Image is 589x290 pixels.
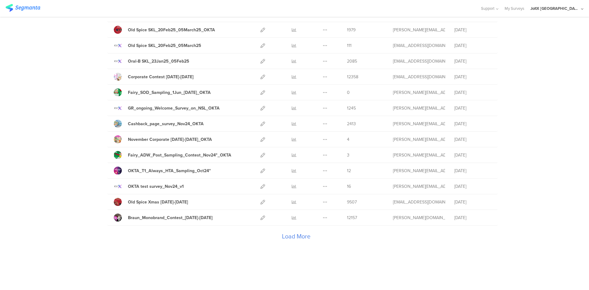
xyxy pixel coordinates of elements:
[347,168,351,174] span: 12
[114,198,188,206] a: Old Spice Xmas [DATE]-[DATE]
[454,27,491,33] div: [DATE]
[128,168,211,174] div: OKTA_T1_Always_HTA_Sampling_Oct24''
[6,4,40,12] img: segmanta logo
[347,121,356,127] span: 2413
[347,89,350,96] span: 0
[481,6,495,11] span: Support
[128,136,212,143] div: November Corporate 25Nov24-15Jan25_OKTA
[128,42,201,49] div: Old Spice SKL_20Feb25_05March25
[347,58,357,64] span: 2085
[393,152,445,158] div: arvanitis.a@pg.com
[454,152,491,158] div: [DATE]
[393,74,445,80] div: baroutis.db@pg.com
[530,6,579,11] div: JoltX [GEOGRAPHIC_DATA]
[454,105,491,111] div: [DATE]
[347,136,349,143] span: 4
[128,89,211,96] div: Fairy_SOD_Sampling_1Jun_31Jul24_OKTA
[347,215,357,221] span: 12157
[393,136,445,143] div: arvanitis.a@pg.com
[114,151,231,159] a: Fairy_ADW_Post_Sampling_Contest_Nov24"_OKTA
[128,183,184,190] div: OKTA test survey_Nov24_v1
[393,89,445,96] div: arvanitis.a@pg.com
[128,74,194,80] div: Corporate Contest 16Jan25-28Feb25
[114,120,204,128] a: Cashback_page_survey_Nov24_OKTA
[454,58,491,64] div: [DATE]
[114,41,201,49] a: Old Spice SKL_20Feb25_05March25
[454,168,491,174] div: [DATE]
[347,105,356,111] span: 1245
[114,104,220,112] a: GR_ongoing_Welcome_Survey_on_NSL_OKTA
[128,199,188,205] div: Old Spice Xmas 2Dec24-31Dec24
[454,183,491,190] div: [DATE]
[114,167,211,175] a: OKTA_T1_Always_HTA_Sampling_Oct24''
[114,135,212,143] a: November Corporate [DATE]-[DATE]_OKTA
[114,57,189,65] a: Oral-B SKL_23Jan25_05Feb25
[128,215,213,221] div: Braun_Monobrand_Contest_02Dec-02Jan25
[128,152,231,158] div: Fairy_ADW_Post_Sampling_Contest_Nov24"_OKTA
[128,27,215,33] div: Old Spice SKL_20Feb25_05March25_OKTA
[454,199,491,205] div: [DATE]
[393,27,445,33] div: arvanitis.a@pg.com
[454,215,491,221] div: [DATE]
[347,183,351,190] span: 16
[128,105,220,111] div: GR_ongoing_Welcome_Survey_on_NSL_OKTA
[128,121,204,127] div: Cashback_page_survey_Nov24_OKTA
[128,58,189,64] div: Oral-B SKL_23Jan25_05Feb25
[454,121,491,127] div: [DATE]
[454,74,491,80] div: [DATE]
[454,42,491,49] div: [DATE]
[393,42,445,49] div: baroutis.db@pg.com
[393,199,445,205] div: baroutis.db@pg.com
[393,168,445,174] div: arvanitis.a@pg.com
[393,121,445,127] div: arvanitis.a@pg.com
[347,74,358,80] span: 12358
[347,199,357,205] span: 9507
[114,88,211,96] a: Fairy_SOD_Sampling_1Jun_[DATE]_OKTA
[454,136,491,143] div: [DATE]
[114,182,184,190] a: OKTA test survey_Nov24_v1
[454,89,491,96] div: [DATE]
[347,42,352,49] span: 111
[393,183,445,190] div: arvanitis.a@pg.com
[393,105,445,111] div: arvanitis.a@pg.com
[114,73,194,81] a: Corporate Contest [DATE]-[DATE]
[114,214,213,222] a: Braun_Monobrand_Contest_[DATE]-[DATE]
[393,58,445,64] div: baroutis.db@pg.com
[393,215,445,221] div: bougas.sa@pg.com
[347,152,349,158] span: 3
[107,226,485,250] div: Load More
[114,26,215,34] a: Old Spice SKL_20Feb25_05March25_OKTA
[347,27,356,33] span: 1979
